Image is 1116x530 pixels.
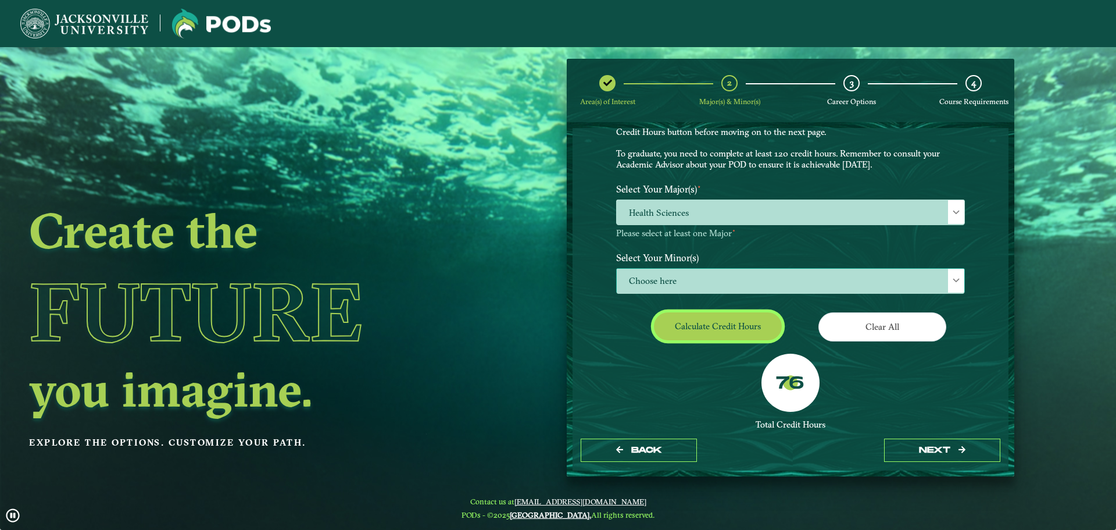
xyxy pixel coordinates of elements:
[29,206,473,255] h2: Create the
[616,105,965,170] p: Choose your major(s) and minor(s) in the dropdown windows below to create a POD. This is your cha...
[884,439,1000,463] button: next
[607,179,974,200] label: Select Your Major(s)
[581,439,697,463] button: Back
[29,259,473,365] h1: Future
[616,419,965,431] div: Total Credit Hours
[462,497,654,506] span: Contact us at
[654,312,782,340] button: Calculate credit hours
[462,510,654,520] span: PODs - ©2025 All rights reserved.
[607,247,974,268] label: Select Your Minor(s)
[580,97,635,106] span: Area(s) of Interest
[850,77,854,88] span: 3
[617,269,964,294] span: Choose here
[776,373,804,395] label: 76
[699,97,760,106] span: Major(s) & Minor(s)
[29,434,473,451] p: Explore the options. Customize your path.
[827,97,876,106] span: Career Options
[514,497,646,506] a: [EMAIL_ADDRESS][DOMAIN_NAME]
[697,182,702,191] sup: ⋆
[727,77,732,88] span: 2
[617,200,964,225] span: Health Sciences
[510,510,591,520] a: [GEOGRAPHIC_DATA].
[29,365,473,414] h2: you imagine.
[20,9,148,38] img: Jacksonville University logo
[939,97,1008,106] span: Course Requirements
[172,9,271,38] img: Jacksonville University logo
[818,312,946,341] button: Clear All
[631,445,662,455] span: Back
[732,226,736,234] sup: ⋆
[616,228,965,239] p: Please select at least one Major
[971,77,976,88] span: 4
